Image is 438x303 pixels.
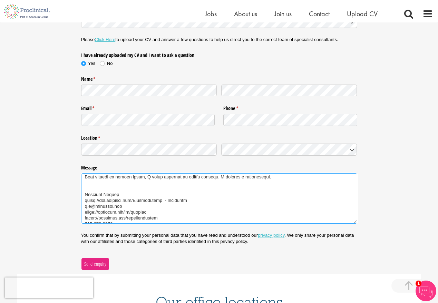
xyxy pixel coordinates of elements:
[81,103,215,112] label: Email
[223,103,357,112] label: Phone
[81,258,109,270] button: Send enquiry
[81,85,217,97] input: First
[416,281,436,301] img: Chatbot
[81,49,215,58] legend: I have already uploaded my CV and I want to ask a question
[234,9,257,18] a: About us
[81,37,357,43] p: Please to upload your CV and answer a few questions to help us direct you to the correct team of ...
[84,260,106,268] span: Send enquiry
[107,61,113,66] span: No
[309,9,330,18] a: Contact
[416,281,421,286] span: 1
[347,9,378,18] a: Upload CV
[81,162,357,171] label: Message
[258,233,284,238] a: privacy policy
[95,37,115,42] a: Click Here
[81,232,357,245] p: You confirm that by submitting your personal data that you have read and understood our . We only...
[5,277,93,298] iframe: reCAPTCHA
[205,9,217,18] a: Jobs
[88,61,95,66] span: Yes
[81,133,357,141] legend: Location
[81,144,217,156] input: State / Province / Region
[221,144,357,156] input: Country
[274,9,292,18] a: Join us
[221,85,357,97] input: Last
[81,73,357,82] legend: Name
